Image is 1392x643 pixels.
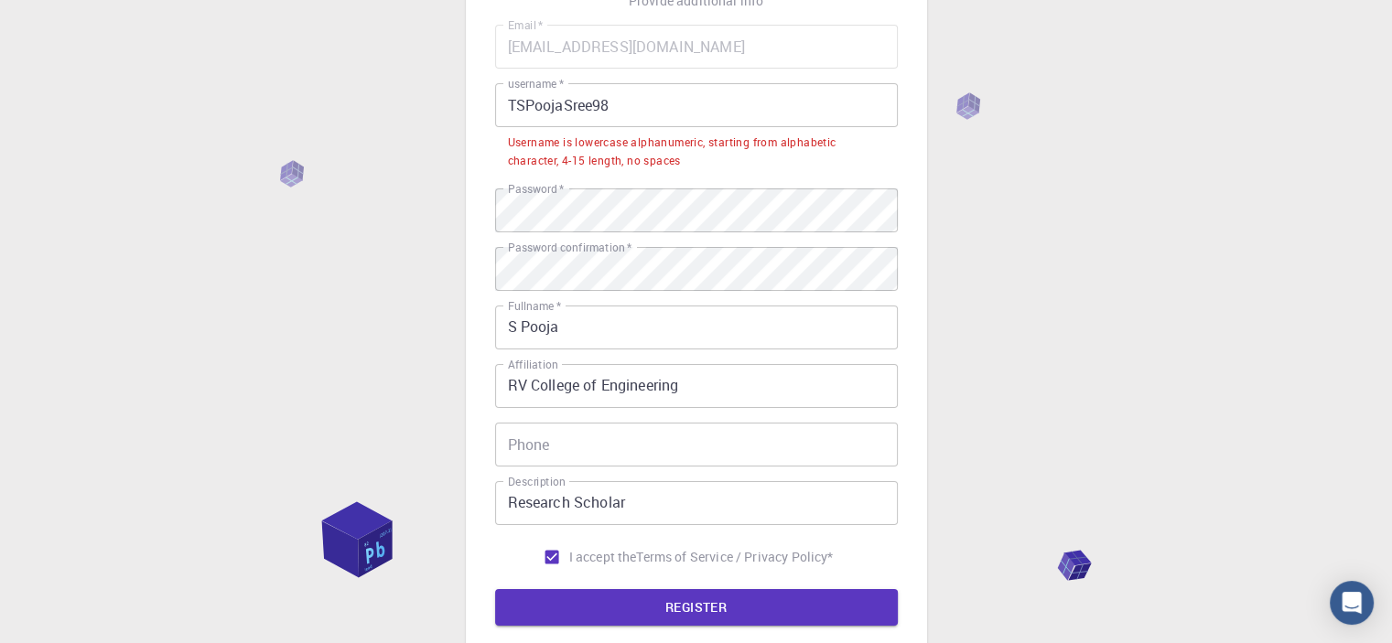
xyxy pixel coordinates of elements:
div: Username is lowercase alphanumeric, starting from alphabetic character, 4-15 length, no spaces [508,134,885,170]
p: Terms of Service / Privacy Policy * [636,548,833,566]
label: Password [508,181,564,197]
button: REGISTER [495,589,898,626]
div: Open Intercom Messenger [1330,581,1374,625]
span: I accept the [569,548,637,566]
label: Password confirmation [508,240,631,255]
label: Fullname [508,298,561,314]
label: username [508,76,564,91]
a: Terms of Service / Privacy Policy* [636,548,833,566]
label: Description [508,474,566,489]
label: Affiliation [508,357,557,372]
label: Email [508,17,543,33]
